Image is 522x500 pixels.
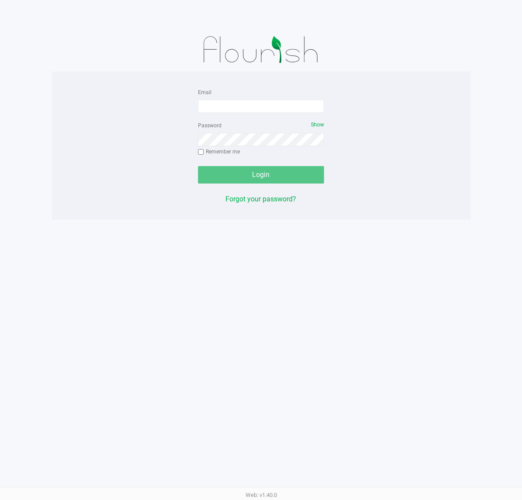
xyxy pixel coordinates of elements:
[225,194,296,204] button: Forgot your password?
[198,122,222,129] label: Password
[198,88,212,96] label: Email
[311,122,324,128] span: Show
[198,148,240,156] label: Remember me
[198,149,204,155] input: Remember me
[246,492,277,498] span: Web: v1.40.0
